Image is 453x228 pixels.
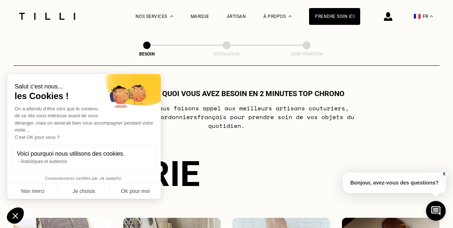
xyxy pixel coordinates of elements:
[430,15,433,17] img: menu déroulant
[16,13,78,20] img: Logo du service de couturière Tilli
[309,8,360,25] a: Prendre soin ici
[440,170,448,178] button: X
[109,89,344,98] h1: Dites nous de quoi vous avez besoin en 2 minutes top chrono
[110,52,183,57] div: Besoin
[384,12,392,21] img: icône connexion
[414,13,421,20] span: 🇫🇷
[191,14,209,19] a: Marque
[82,104,372,130] p: [PERSON_NAME] nous faisons appel aux meilleurs artisans couturiers , maroquiniers et cordonniers ...
[270,52,343,57] div: Confirmation
[14,153,439,194] div: Catégorie
[190,52,263,57] div: Estimation
[289,15,292,17] img: Menu déroulant à propos
[170,15,173,17] img: Menu déroulant
[343,172,446,193] p: Bonjour, avez-vous des questions?
[227,14,246,19] a: Artisan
